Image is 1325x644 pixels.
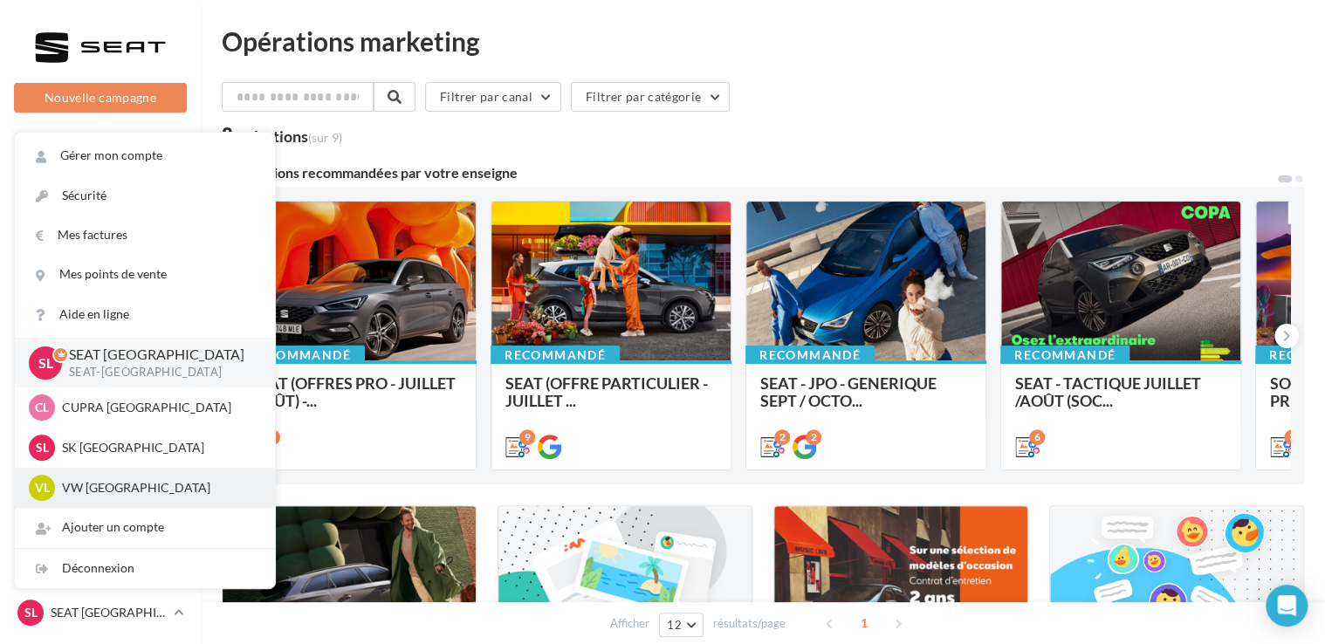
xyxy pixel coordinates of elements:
span: 12 [667,618,682,632]
a: Sécurité [15,176,275,216]
a: Campagnes DataOnDemand [10,501,190,552]
a: Médiathèque [10,356,190,393]
a: Gérer mon compte [15,136,275,175]
span: (sur 9) [308,130,342,145]
div: 8 [222,126,342,145]
div: 3 [1284,429,1300,445]
div: Recommandé [236,346,365,365]
span: SEAT - TACTIQUE JUILLET /AOÛT (SOC... [1015,373,1201,410]
a: Contacts [10,313,190,350]
span: SL [38,353,53,373]
div: Recommandé [1000,346,1129,365]
button: 12 [659,613,704,637]
div: Open Intercom Messenger [1266,585,1308,627]
span: SEAT (OFFRES PRO - JUILLET AOÛT) -... [251,373,456,410]
div: Ajouter un compte [15,508,275,547]
a: PLV et print personnalisable [10,443,190,495]
span: SL [36,439,49,456]
a: Opérations [10,138,190,175]
p: CUPRA [GEOGRAPHIC_DATA] [62,399,254,416]
button: Nouvelle campagne [14,83,187,113]
span: SEAT - JPO - GENERIQUE SEPT / OCTO... [760,373,937,410]
div: 2 [806,429,821,445]
span: Afficher [610,615,649,632]
div: opérations [233,128,342,144]
span: résultats/page [713,615,786,632]
div: 5 opérations recommandées par votre enseigne [222,166,1276,180]
p: VW [GEOGRAPHIC_DATA] [62,479,254,497]
button: Filtrer par catégorie [571,82,730,112]
span: 1 [850,609,878,637]
div: 9 [519,429,535,445]
a: Calendrier [10,400,190,436]
a: SL SEAT [GEOGRAPHIC_DATA] [14,596,187,629]
p: SEAT [GEOGRAPHIC_DATA] [69,345,247,365]
div: Déconnexion [15,549,275,588]
p: SK [GEOGRAPHIC_DATA] [62,439,254,456]
a: Campagnes [10,270,190,306]
span: VL [35,479,50,497]
a: Boîte de réception3 [10,182,190,219]
a: Mes factures [15,216,275,255]
span: CL [35,399,49,416]
a: Visibilité en ligne [10,226,190,263]
a: Mes points de vente [15,255,275,294]
div: Opérations marketing [222,28,1304,54]
span: SEAT (OFFRE PARTICULIER - JUILLET ... [505,373,708,410]
p: SEAT [GEOGRAPHIC_DATA] [51,604,167,621]
p: SEAT-[GEOGRAPHIC_DATA] [69,365,247,380]
div: 6 [1029,429,1045,445]
div: 2 [774,429,790,445]
button: Filtrer par canal [425,82,561,112]
div: Recommandé [491,346,620,365]
span: SL [24,604,38,621]
div: Recommandé [745,346,875,365]
a: Aide en ligne [15,295,275,334]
